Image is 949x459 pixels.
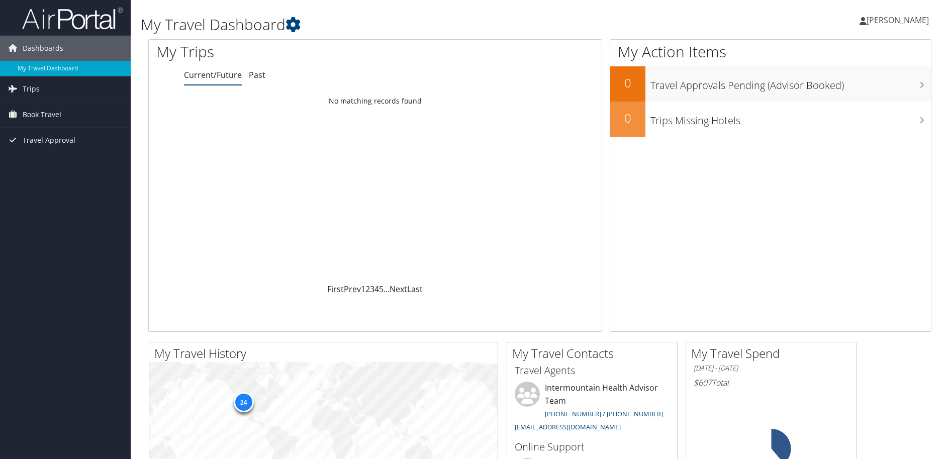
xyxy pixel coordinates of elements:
[22,7,123,30] img: airportal-logo.png
[154,345,498,362] h2: My Travel History
[370,284,374,295] a: 3
[23,76,40,102] span: Trips
[149,92,602,110] td: No matching records found
[184,69,242,80] a: Current/Future
[379,284,384,295] a: 5
[361,284,365,295] a: 1
[650,109,931,128] h3: Trips Missing Hotels
[327,284,344,295] a: First
[233,392,253,412] div: 24
[374,284,379,295] a: 4
[610,102,931,137] a: 0Trips Missing Hotels
[23,36,63,61] span: Dashboards
[344,284,361,295] a: Prev
[390,284,407,295] a: Next
[650,73,931,93] h3: Travel Approvals Pending (Advisor Booked)
[545,409,663,418] a: [PHONE_NUMBER] / [PHONE_NUMBER]
[156,41,405,62] h1: My Trips
[610,41,931,62] h1: My Action Items
[407,284,423,295] a: Last
[515,440,670,454] h3: Online Support
[691,345,856,362] h2: My Travel Spend
[512,345,677,362] h2: My Travel Contacts
[860,5,939,35] a: [PERSON_NAME]
[610,66,931,102] a: 0Travel Approvals Pending (Advisor Booked)
[515,422,621,431] a: [EMAIL_ADDRESS][DOMAIN_NAME]
[694,377,712,388] span: $607
[515,363,670,378] h3: Travel Agents
[694,377,848,388] h6: Total
[867,15,929,26] span: [PERSON_NAME]
[610,74,645,91] h2: 0
[365,284,370,295] a: 2
[23,102,61,127] span: Book Travel
[510,382,675,435] li: Intermountain Health Advisor Team
[694,363,848,373] h6: [DATE] - [DATE]
[249,69,265,80] a: Past
[610,110,645,127] h2: 0
[141,14,673,35] h1: My Travel Dashboard
[384,284,390,295] span: …
[23,128,75,153] span: Travel Approval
